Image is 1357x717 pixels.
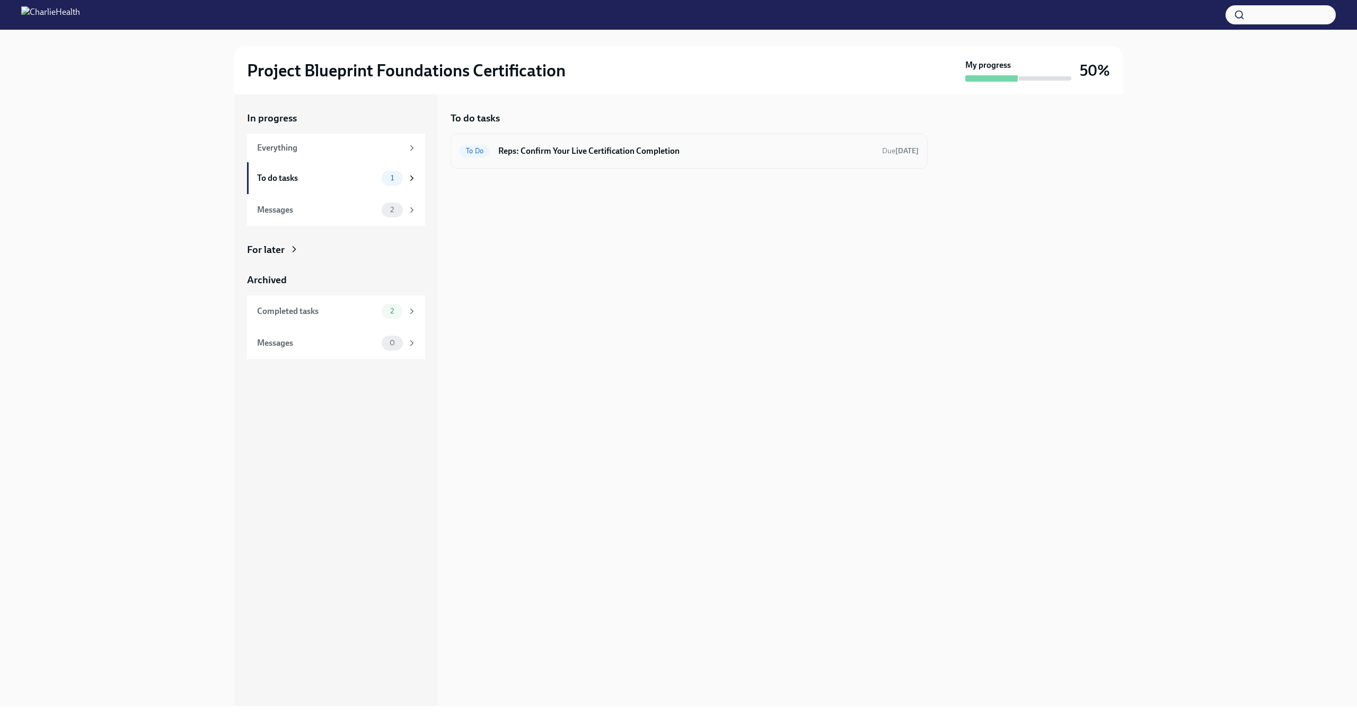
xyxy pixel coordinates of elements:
span: 2 [384,206,400,214]
a: Everything [247,134,425,162]
h5: To do tasks [451,111,500,125]
a: Completed tasks2 [247,295,425,327]
h2: Project Blueprint Foundations Certification [247,60,566,81]
a: Messages2 [247,194,425,226]
h3: 50% [1080,61,1110,80]
span: October 2nd, 2025 11:00 [882,146,919,156]
span: 2 [384,307,400,315]
div: For later [247,243,285,257]
span: To Do [460,147,490,155]
strong: My progress [965,59,1011,71]
a: Archived [247,273,425,287]
a: Messages0 [247,327,425,359]
span: 1 [384,174,400,182]
a: For later [247,243,425,257]
div: Messages [257,337,377,349]
div: Completed tasks [257,305,377,317]
h6: Reps: Confirm Your Live Certification Completion [498,145,874,157]
div: Messages [257,204,377,216]
div: Everything [257,142,403,154]
a: To do tasks1 [247,162,425,194]
a: In progress [247,111,425,125]
img: CharlieHealth [21,6,80,23]
span: 0 [383,339,401,347]
a: To DoReps: Confirm Your Live Certification CompletionDue[DATE] [460,143,919,160]
strong: [DATE] [895,146,919,155]
div: To do tasks [257,172,377,184]
span: Due [882,146,919,155]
